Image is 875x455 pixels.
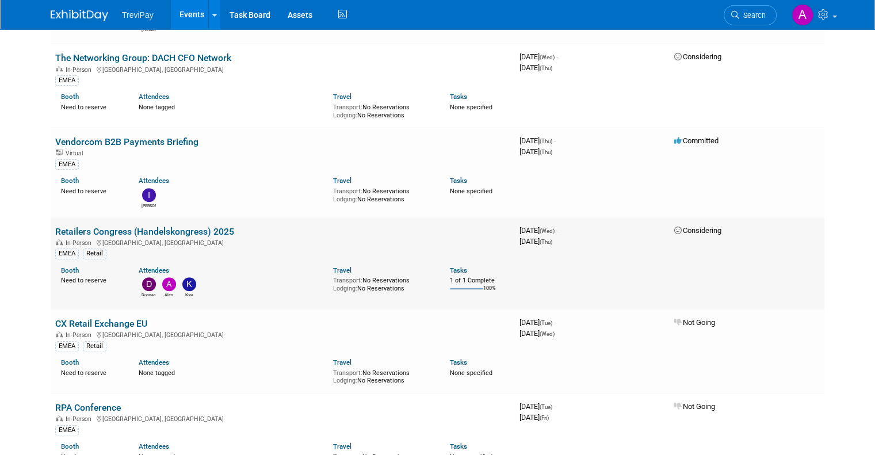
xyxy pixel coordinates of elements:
a: Booth [61,442,79,450]
span: In-Person [66,331,95,339]
div: Alen Lovric [162,291,176,298]
span: [DATE] [519,402,556,411]
span: (Thu) [540,65,552,71]
a: CX Retail Exchange EU [55,318,147,329]
a: Tasks [450,177,467,185]
a: Travel [333,266,351,274]
a: Search [724,5,777,25]
div: [GEOGRAPHIC_DATA], [GEOGRAPHIC_DATA] [55,64,510,74]
div: Need to reserve [61,101,121,112]
a: Booth [61,266,79,274]
span: Transport: [333,104,362,111]
a: Attendees [139,442,169,450]
span: (Wed) [540,228,555,234]
span: (Thu) [540,149,552,155]
span: None specified [450,104,492,111]
img: In-Person Event [56,239,63,245]
a: Booth [61,177,79,185]
span: Transport: [333,369,362,377]
div: EMEA [55,248,79,259]
span: (Wed) [540,54,555,60]
span: (Thu) [540,239,552,245]
span: Lodging: [333,285,357,292]
span: Transport: [333,277,362,284]
div: [GEOGRAPHIC_DATA], [GEOGRAPHIC_DATA] [55,238,510,247]
div: EMEA [55,341,79,351]
div: Kora Licht [182,291,196,298]
img: Donnachad Krüger [142,277,156,291]
span: - [554,402,556,411]
a: RPA Conference [55,402,121,413]
div: Need to reserve [61,367,121,377]
span: (Tue) [540,320,552,326]
div: [GEOGRAPHIC_DATA], [GEOGRAPHIC_DATA] [55,330,510,339]
div: Inez Berkhof [142,202,156,209]
span: Transport: [333,188,362,195]
span: [DATE] [519,226,558,235]
span: Lodging: [333,196,357,203]
span: - [556,52,558,61]
span: None specified [450,188,492,195]
span: In-Person [66,415,95,423]
div: No Reservations No Reservations [333,185,433,203]
img: Alen Lovric [792,4,813,26]
span: Not Going [674,318,715,327]
span: (Fri) [540,415,549,421]
a: Attendees [139,177,169,185]
div: Donnachad Krüger [142,291,156,298]
span: Virtual [66,150,86,157]
span: - [554,318,556,327]
a: Tasks [450,266,467,274]
div: EMEA [55,159,79,170]
a: Travel [333,358,351,366]
span: Considering [674,226,721,235]
span: [DATE] [519,318,556,327]
span: [DATE] [519,413,549,422]
a: Attendees [139,93,169,101]
div: Retail [83,341,106,351]
img: In-Person Event [56,331,63,337]
div: Need to reserve [61,274,121,285]
span: TreviPay [122,10,154,20]
img: Virtual Event [56,150,63,155]
span: - [554,136,556,145]
a: Travel [333,442,351,450]
a: Tasks [450,442,467,450]
span: [DATE] [519,147,552,156]
span: Considering [674,52,721,61]
a: Travel [333,177,351,185]
span: [DATE] [519,63,552,72]
div: None tagged [139,367,324,377]
span: Lodging: [333,112,357,119]
div: Need to reserve [61,185,121,196]
span: [DATE] [519,237,552,246]
span: (Wed) [540,331,555,337]
a: Tasks [450,93,467,101]
div: EMEA [55,75,79,86]
a: Travel [333,93,351,101]
span: Committed [674,136,719,145]
span: [DATE] [519,136,556,145]
span: (Tue) [540,404,552,410]
img: Alen Lovric [162,277,176,291]
a: Vendorcom B2B Payments Briefing [55,136,198,147]
td: 100% [483,285,496,301]
div: No Reservations No Reservations [333,274,433,292]
span: [DATE] [519,329,555,338]
a: Retailers Congress (Handelskongress) 2025 [55,226,234,237]
div: None tagged [139,101,324,112]
div: [GEOGRAPHIC_DATA], [GEOGRAPHIC_DATA] [55,414,510,423]
a: Booth [61,358,79,366]
span: None specified [450,369,492,377]
span: Not Going [674,402,715,411]
a: Attendees [139,266,169,274]
a: Tasks [450,358,467,366]
img: Inez Berkhof [142,188,156,202]
span: Lodging: [333,377,357,384]
a: Attendees [139,358,169,366]
img: In-Person Event [56,415,63,421]
img: In-Person Event [56,66,63,72]
span: - [556,226,558,235]
span: Search [739,11,766,20]
img: ExhibitDay [51,10,108,21]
